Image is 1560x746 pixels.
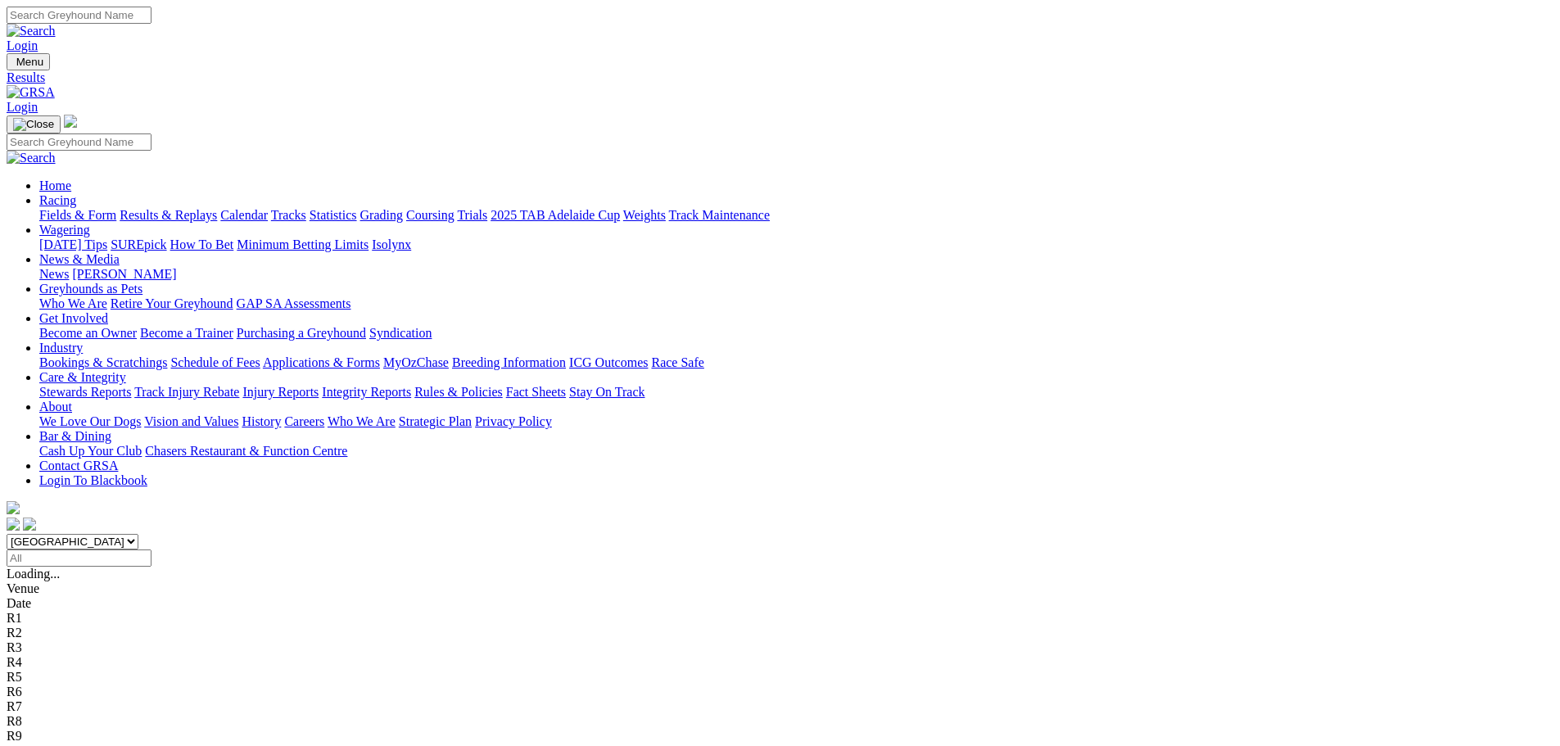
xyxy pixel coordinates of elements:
div: Wagering [39,237,1553,252]
a: About [39,400,72,414]
a: 2025 TAB Adelaide Cup [491,208,620,222]
a: Bookings & Scratchings [39,355,167,369]
a: Stay On Track [569,385,644,399]
a: Chasers Restaurant & Function Centre [145,444,347,458]
a: Cash Up Your Club [39,444,142,458]
a: Applications & Forms [263,355,380,369]
a: Rules & Policies [414,385,503,399]
img: Search [7,24,56,38]
a: News [39,267,69,281]
img: Search [7,151,56,165]
div: About [39,414,1553,429]
img: logo-grsa-white.png [7,501,20,514]
a: Trials [457,208,487,222]
a: Isolynx [372,237,411,251]
div: Greyhounds as Pets [39,296,1553,311]
button: Toggle navigation [7,115,61,133]
a: Become a Trainer [140,326,233,340]
a: We Love Our Dogs [39,414,141,428]
a: Login [7,38,38,52]
input: Search [7,7,151,24]
a: How To Bet [170,237,234,251]
a: Vision and Values [144,414,238,428]
div: R8 [7,714,1553,729]
a: History [242,414,281,428]
a: Track Injury Rebate [134,385,239,399]
a: Industry [39,341,83,355]
a: Careers [284,414,324,428]
a: Login [7,100,38,114]
img: logo-grsa-white.png [64,115,77,128]
a: Contact GRSA [39,459,118,472]
a: Greyhounds as Pets [39,282,142,296]
a: Login To Blackbook [39,473,147,487]
input: Search [7,133,151,151]
a: MyOzChase [383,355,449,369]
a: SUREpick [111,237,166,251]
a: Results & Replays [120,208,217,222]
a: [PERSON_NAME] [72,267,176,281]
div: Racing [39,208,1553,223]
a: ICG Outcomes [569,355,648,369]
a: [DATE] Tips [39,237,107,251]
a: GAP SA Assessments [237,296,351,310]
div: R5 [7,670,1553,685]
a: Grading [360,208,403,222]
img: facebook.svg [7,518,20,531]
span: Menu [16,56,43,68]
img: GRSA [7,85,55,100]
div: Care & Integrity [39,385,1553,400]
div: Get Involved [39,326,1553,341]
a: Minimum Betting Limits [237,237,369,251]
div: R7 [7,699,1553,714]
img: Close [13,118,54,131]
div: Bar & Dining [39,444,1553,459]
div: Date [7,596,1553,611]
a: Fact Sheets [506,385,566,399]
a: Fields & Form [39,208,116,222]
a: Race Safe [651,355,703,369]
div: R6 [7,685,1553,699]
div: R9 [7,729,1553,744]
a: Who We Are [328,414,396,428]
div: Industry [39,355,1553,370]
div: R2 [7,626,1553,640]
a: News & Media [39,252,120,266]
a: Get Involved [39,311,108,325]
div: Venue [7,581,1553,596]
a: Syndication [369,326,432,340]
a: Coursing [406,208,454,222]
a: Tracks [271,208,306,222]
a: Schedule of Fees [170,355,260,369]
a: Become an Owner [39,326,137,340]
div: News & Media [39,267,1553,282]
a: Statistics [310,208,357,222]
a: Wagering [39,223,90,237]
a: Results [7,70,1553,85]
input: Select date [7,549,151,567]
a: Breeding Information [452,355,566,369]
a: Track Maintenance [669,208,770,222]
a: Injury Reports [242,385,319,399]
a: Retire Your Greyhound [111,296,233,310]
a: Racing [39,193,76,207]
a: Bar & Dining [39,429,111,443]
a: Who We Are [39,296,107,310]
div: R3 [7,640,1553,655]
img: twitter.svg [23,518,36,531]
a: Care & Integrity [39,370,126,384]
a: Purchasing a Greyhound [237,326,366,340]
a: Stewards Reports [39,385,131,399]
a: Home [39,179,71,192]
a: Strategic Plan [399,414,472,428]
a: Privacy Policy [475,414,552,428]
a: Weights [623,208,666,222]
a: Calendar [220,208,268,222]
button: Toggle navigation [7,53,50,70]
span: Loading... [7,567,60,581]
div: R4 [7,655,1553,670]
a: Integrity Reports [322,385,411,399]
div: R1 [7,611,1553,626]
